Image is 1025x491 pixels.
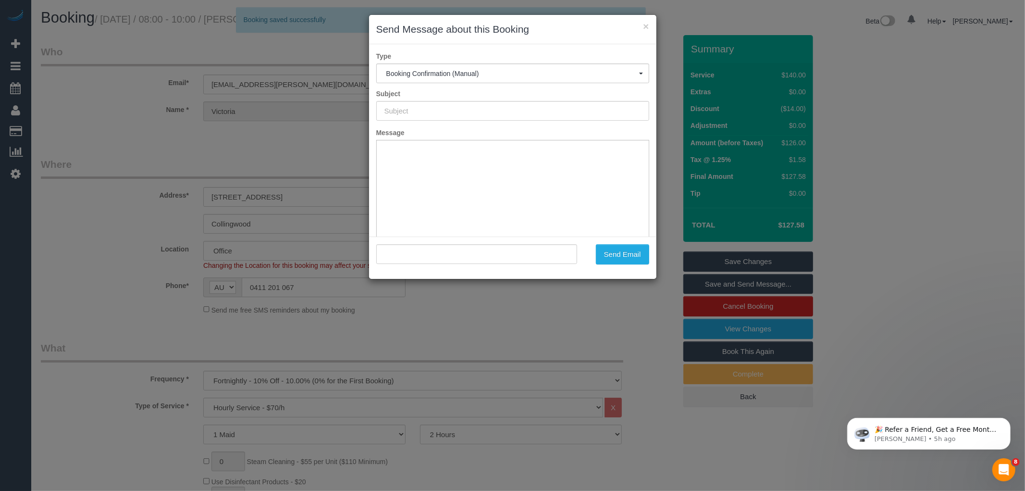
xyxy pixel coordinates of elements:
button: × [643,21,649,31]
span: 8 [1012,458,1020,466]
label: Message [369,128,656,138]
button: Send Email [596,244,649,264]
input: Subject [376,101,649,121]
iframe: Intercom live chat [992,458,1015,481]
button: Booking Confirmation (Manual) [376,63,649,83]
p: Message from Ellie, sent 5h ago [42,37,166,46]
iframe: Intercom notifications message [833,398,1025,465]
label: Subject [369,89,656,99]
label: Type [369,51,656,61]
span: Booking Confirmation (Manual) [386,70,639,77]
span: 🎉 Refer a Friend, Get a Free Month! 🎉 Love Automaid? Share the love! When you refer a friend who ... [42,28,164,131]
iframe: Rich Text Editor, editor1 [377,140,649,290]
h3: Send Message about this Booking [376,22,649,37]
